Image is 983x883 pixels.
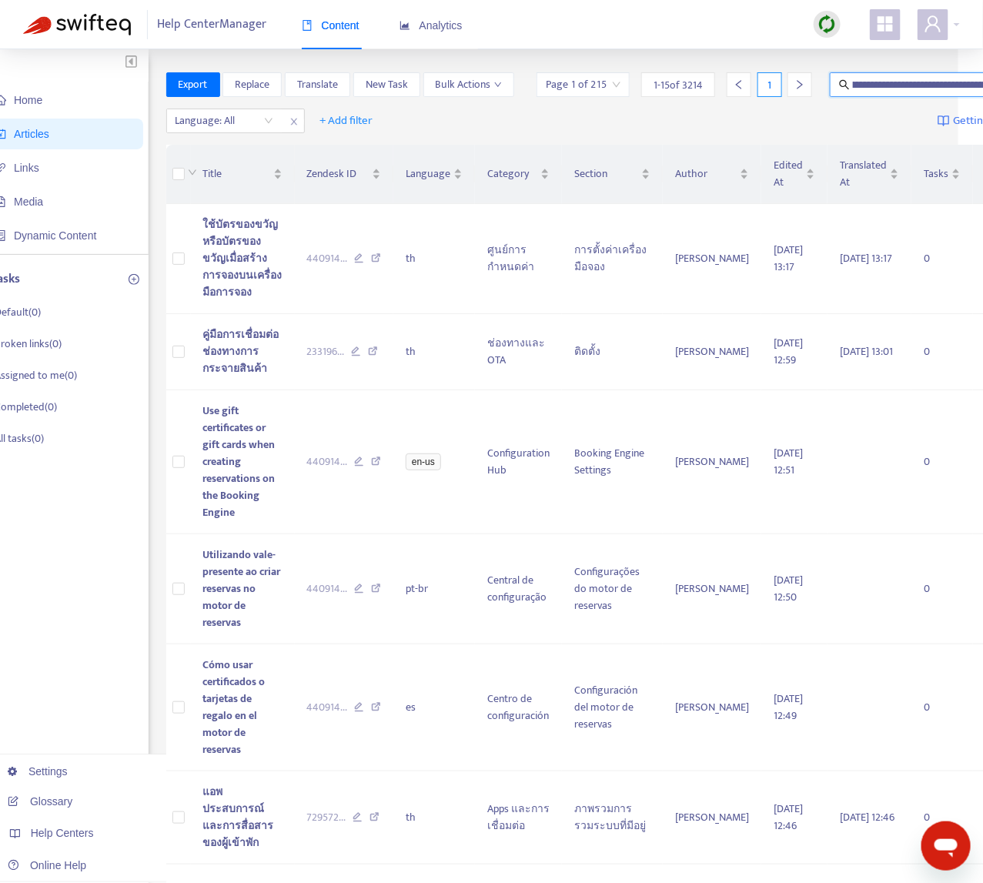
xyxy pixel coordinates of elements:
[400,20,410,31] span: area-chart
[8,765,68,778] a: Settings
[817,15,837,34] img: sync.dc5367851b00ba804db3.png
[203,656,266,758] span: Cómo usar certificados o tarjetas de regalo en el motor de reservas
[774,334,803,369] span: [DATE] 12:59
[14,94,42,106] span: Home
[158,10,267,39] span: Help Center Manager
[840,249,892,267] span: [DATE] 13:17
[663,145,761,204] th: Author
[307,166,369,182] span: Zendesk ID
[562,644,663,771] td: Configuración del motor de reservas
[14,196,43,208] span: Media
[400,19,463,32] span: Analytics
[562,145,663,204] th: Section
[475,534,562,644] td: Central de configuração
[353,72,420,97] button: New Task
[487,166,537,182] span: Category
[562,534,663,644] td: Configurações do motor de reservas
[475,771,562,865] td: Apps และการเชื่อมต่อ
[307,453,348,470] span: 440914 ...
[393,771,475,865] td: th
[911,314,973,390] td: 0
[235,76,269,93] span: Replace
[8,859,86,871] a: Online Help
[307,343,345,360] span: 233196 ...
[307,699,348,716] span: 440914 ...
[475,204,562,314] td: ศูนย์การกำหนดค่า
[938,115,950,127] img: image-link
[675,166,737,182] span: Author
[393,145,475,204] th: Language
[663,390,761,534] td: [PERSON_NAME]
[562,390,663,534] td: Booking Engine Settings
[297,76,338,93] span: Translate
[307,250,348,267] span: 440914 ...
[406,453,441,470] span: en-us
[924,166,948,182] span: Tasks
[285,72,350,97] button: Translate
[911,145,973,204] th: Tasks
[911,534,973,644] td: 0
[366,76,408,93] span: New Task
[393,314,475,390] td: th
[774,690,803,724] span: [DATE] 12:49
[203,166,270,182] span: Title
[203,326,279,377] span: คู่มือการเชื่อมต่อช่องทางการกระจายสินค้า
[562,204,663,314] td: การตั้งค่าเครื่องมือจอง
[774,800,803,835] span: [DATE] 12:46
[393,534,475,644] td: pt-br
[663,534,761,644] td: [PERSON_NAME]
[203,402,276,521] span: Use gift certificates or gift cards when creating reservations on the Booking Engine
[794,79,805,90] span: right
[774,444,803,479] span: [DATE] 12:51
[761,145,828,204] th: Edited At
[840,157,887,191] span: Translated At
[839,79,850,90] span: search
[423,72,514,97] button: Bulk Actionsdown
[774,241,803,276] span: [DATE] 13:17
[562,314,663,390] td: ติดตั้ง
[14,229,96,242] span: Dynamic Content
[921,821,971,871] iframe: Button to launch messaging window
[562,771,663,865] td: ภาพรวมการรวมระบบที่มีอยู่
[663,644,761,771] td: [PERSON_NAME]
[307,809,346,826] span: 729572 ...
[302,20,313,31] span: book
[663,771,761,865] td: [PERSON_NAME]
[828,145,911,204] th: Translated At
[911,390,973,534] td: 0
[393,644,475,771] td: es
[31,827,94,839] span: Help Centers
[494,81,502,89] span: down
[911,644,973,771] td: 0
[320,112,373,130] span: + Add filter
[302,19,359,32] span: Content
[8,795,72,808] a: Glossary
[757,72,782,97] div: 1
[307,580,348,597] span: 440914 ...
[179,76,208,93] span: Export
[924,15,942,33] span: user
[840,343,893,360] span: [DATE] 13:01
[475,644,562,771] td: Centro de configuración
[663,314,761,390] td: [PERSON_NAME]
[284,112,304,131] span: close
[129,274,139,285] span: plus-circle
[309,109,385,133] button: + Add filter
[203,783,274,851] span: แอพประสบการณ์และการสื่อสารของผู้เข้าพัก
[14,162,39,174] span: Links
[188,168,197,177] span: down
[876,15,894,33] span: appstore
[23,14,131,35] img: Swifteq
[663,204,761,314] td: [PERSON_NAME]
[475,314,562,390] td: ช่องทางและ OTA
[911,771,973,865] td: 0
[436,76,502,93] span: Bulk Actions
[166,72,220,97] button: Export
[203,546,281,631] span: Utilizando vale-presente ao criar reservas no motor de reservas
[840,808,894,826] span: [DATE] 12:46
[475,390,562,534] td: Configuration Hub
[203,216,283,301] span: ใช้บัตรของขวัญหรือบัตรของขวัญเมื่อสร้างการจองบนเครื่องมือการจอง
[14,128,49,140] span: Articles
[911,204,973,314] td: 0
[774,157,803,191] span: Edited At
